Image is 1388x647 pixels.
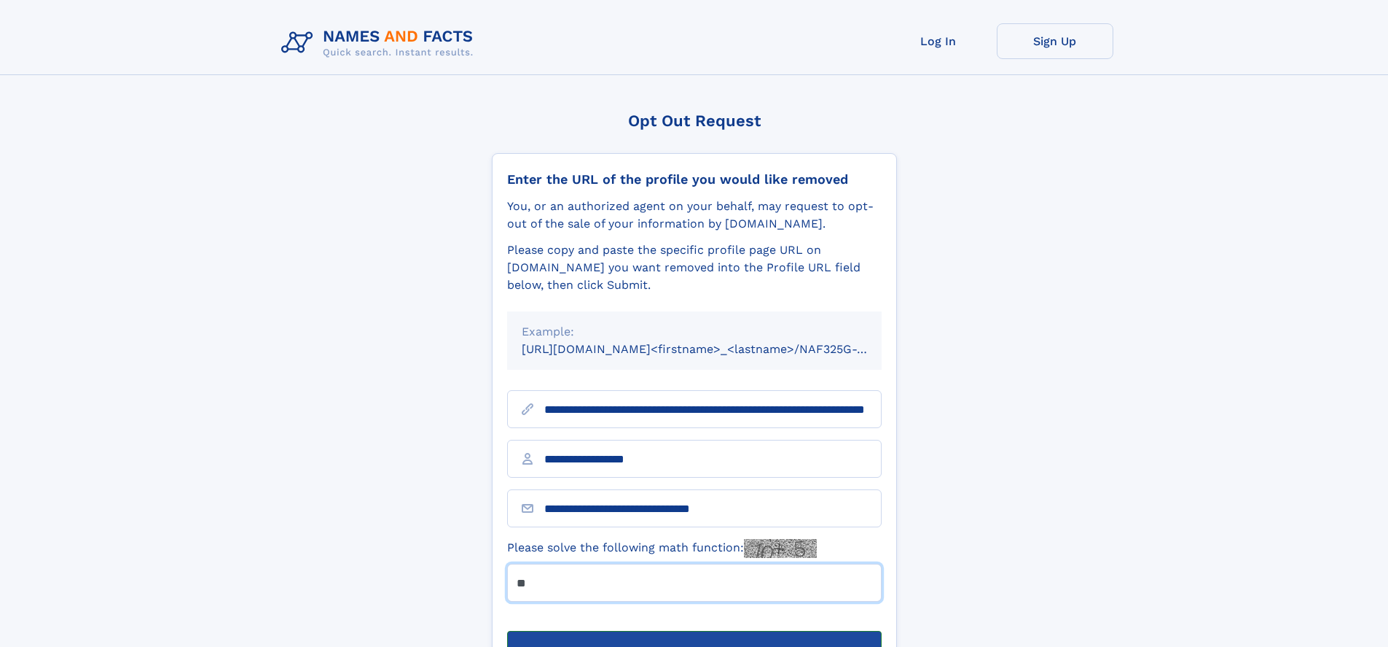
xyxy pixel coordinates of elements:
[275,23,485,63] img: Logo Names and Facts
[522,342,909,356] small: [URL][DOMAIN_NAME]<firstname>_<lastname>/NAF325G-xxxxxxxx
[492,112,897,130] div: Opt Out Request
[997,23,1113,59] a: Sign Up
[507,539,817,558] label: Please solve the following math function:
[507,198,882,233] div: You, or an authorized agent on your behalf, may request to opt-out of the sale of your informatio...
[507,241,882,294] div: Please copy and paste the specific profile page URL on [DOMAIN_NAME] you want removed into the Pr...
[880,23,997,59] a: Log In
[507,171,882,187] div: Enter the URL of the profile you would like removed
[522,323,867,341] div: Example:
